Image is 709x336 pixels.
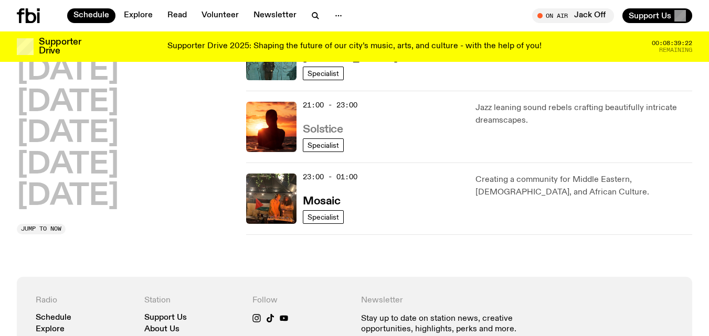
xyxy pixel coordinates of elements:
[652,40,692,46] span: 00:08:39:22
[303,100,357,110] span: 21:00 - 23:00
[246,174,297,224] img: Tommy and Jono Playing at a fundraiser for Palestine
[36,314,71,322] a: Schedule
[17,120,119,149] button: [DATE]
[303,172,357,182] span: 23:00 - 01:00
[303,210,344,224] a: Specialist
[303,196,340,207] h3: Mosaic
[144,314,187,322] a: Support Us
[532,8,614,23] button: On AirJack Off
[361,296,565,306] h4: Newsletter
[17,88,119,117] button: [DATE]
[629,11,671,20] span: Support Us
[475,102,692,127] p: Jazz leaning sound rebels crafting beautifully intricate dreamscapes.
[659,47,692,53] span: Remaining
[303,67,344,80] a: Specialist
[17,224,66,234] button: Jump to now
[17,182,119,211] button: [DATE]
[475,174,692,199] p: Creating a community for Middle Eastern, [DEMOGRAPHIC_DATA], and African Culture.
[308,141,339,149] span: Specialist
[361,314,565,334] p: Stay up to date on station news, creative opportunities, highlights, perks and more.
[247,8,303,23] a: Newsletter
[36,296,132,306] h4: Radio
[252,296,348,306] h4: Follow
[167,42,542,51] p: Supporter Drive 2025: Shaping the future of our city’s music, arts, and culture - with the help o...
[17,150,119,180] button: [DATE]
[195,8,245,23] a: Volunteer
[303,122,343,135] a: Solstice
[303,138,344,152] a: Specialist
[67,8,115,23] a: Schedule
[118,8,159,23] a: Explore
[246,102,297,152] img: A girl standing in the ocean as waist level, staring into the rise of the sun.
[36,326,65,333] a: Explore
[308,69,339,77] span: Specialist
[144,326,179,333] a: About Us
[21,226,61,232] span: Jump to now
[303,124,343,135] h3: Solstice
[161,8,193,23] a: Read
[303,194,340,207] a: Mosaic
[17,57,119,86] button: [DATE]
[39,38,81,56] h3: Supporter Drive
[144,296,240,306] h4: Station
[308,213,339,221] span: Specialist
[622,8,692,23] button: Support Us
